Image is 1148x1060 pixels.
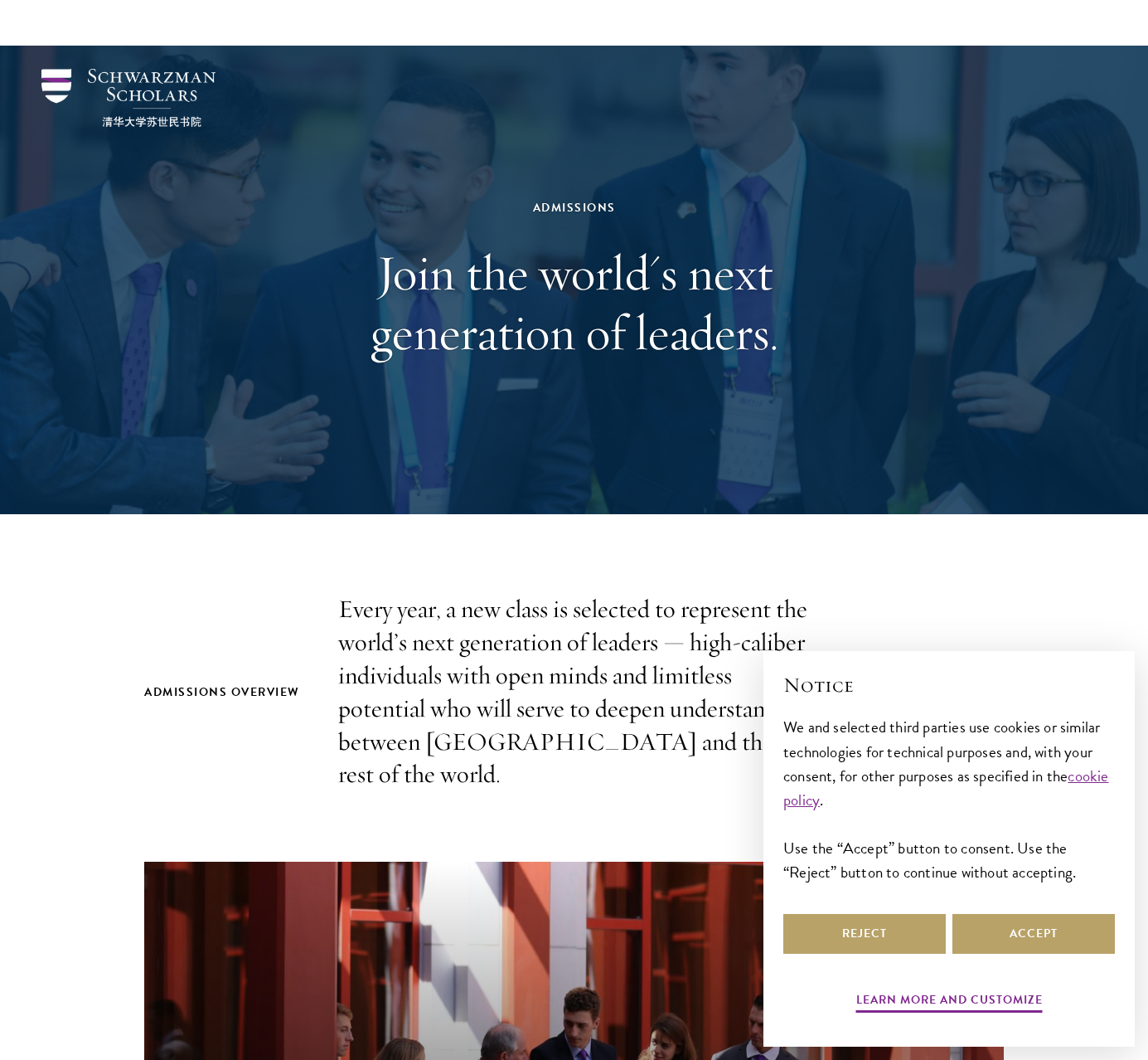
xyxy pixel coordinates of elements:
[783,764,1109,812] a: cookie policy
[144,682,304,703] h2: Admissions Overview
[783,914,946,954] button: Reject
[288,197,860,218] div: Admissions
[856,989,1043,1015] button: Learn more and customize
[783,715,1115,883] div: We and selected third parties use cookies or similar technologies for technical purposes and, wit...
[783,671,1115,699] h2: Notice
[288,243,860,362] h1: Join the world's next generation of leaders.
[41,69,216,127] img: Schwarzman Scholars
[338,593,811,791] p: Every year, a new class is selected to represent the world’s next generation of leaders — high-ca...
[952,914,1115,954] button: Accept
